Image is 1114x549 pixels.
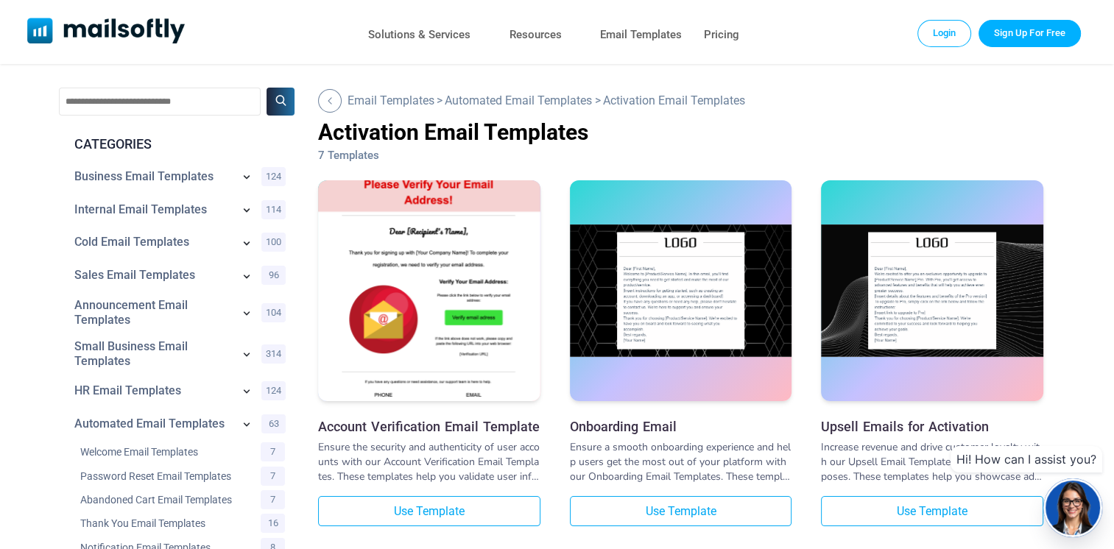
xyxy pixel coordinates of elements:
[704,24,739,46] a: Pricing
[80,469,242,484] a: Category
[570,496,792,526] a: Use Template
[318,180,540,405] a: Account Verification Email Template
[80,492,242,507] a: Category
[74,268,232,283] a: Category
[951,446,1102,472] div: Hi! How can I assist you?
[63,135,291,154] div: CATEGORIES
[80,444,242,459] a: Category
[74,169,232,184] a: Category
[318,119,1043,145] h1: Activation Email Templates
[979,20,1081,46] a: Trial
[27,18,186,43] img: Mailsoftly Logo
[239,202,254,220] a: Show subcategories for Internal Email Templates
[570,440,792,484] div: Ensure a smooth onboarding experience and help users get the most out of your platform with our O...
[917,20,972,46] a: Login
[74,417,232,431] a: Category
[821,440,1043,484] div: Increase revenue and drive customer loyalty with our Upsell Email Templates for Activation Purpos...
[74,235,232,249] a: Category
[239,269,254,286] a: Show subcategories for Sales Email Templates
[318,440,540,484] div: Ensure the security and authenticity of user accounts with our Account Verification Email Templat...
[318,89,345,113] a: Go Back
[368,24,470,46] a: Solutions & Services
[318,149,379,162] span: 7 Templates
[348,93,434,107] a: Go Back
[275,95,286,106] img: Search
[1043,481,1102,535] img: agent
[74,339,232,369] a: Category
[74,298,232,327] a: Category
[27,18,186,46] a: Mailsoftly
[600,24,682,46] a: Email Templates
[239,347,254,364] a: Show subcategories for Small Business Email Templates
[318,496,540,526] a: Use Template
[239,305,254,323] a: Show subcategories for Announcement Email Templates
[239,417,254,434] a: Show subcategories for Automated Email Templates
[326,97,334,105] img: Back
[80,516,242,531] a: Category
[821,419,1043,434] a: Upsell Emails for Activation
[510,24,562,46] a: Resources
[239,169,254,187] a: Show subcategories for Business Email Templates
[821,224,1043,357] img: Upsell Emails for Activation
[239,383,254,401] a: Show subcategories for HR Email Templates
[821,496,1043,526] a: Use Template
[318,419,540,434] a: Account Verification Email Template
[318,88,1043,113] div: > >
[74,383,232,398] a: Category
[239,235,254,253] a: Show subcategories for Cold Email Templates
[445,93,592,107] a: Go Back
[570,419,792,434] a: Onboarding Email
[74,202,232,217] a: Category
[318,153,540,428] img: Account Verification Email Template
[570,180,792,405] a: Onboarding Email
[570,224,792,357] img: Onboarding Email
[821,180,1043,405] a: Upsell Emails for Activation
